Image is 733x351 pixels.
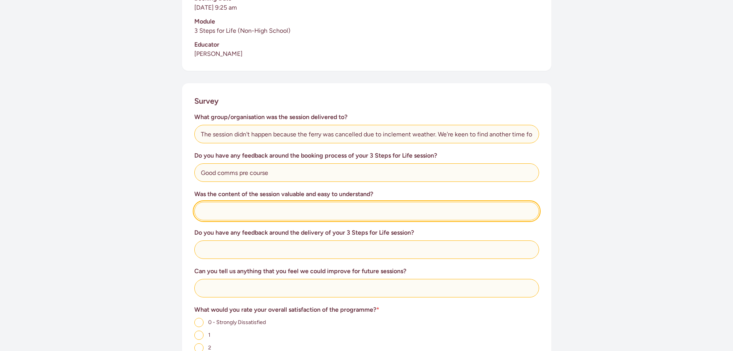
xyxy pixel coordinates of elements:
span: 0 - Strongly Dissatisfied [208,319,266,326]
h3: Educator [194,40,539,49]
h3: Can you tell us anything that you feel we could improve for future sessions? [194,267,539,276]
h3: Module [194,17,539,26]
h3: Do you have any feedback around the delivery of your 3 Steps for Life session? [194,228,539,237]
h3: What group/organisation was the session delivered to? [194,113,539,122]
p: 3 Steps for Life (Non-High School) [194,26,539,35]
p: [DATE] 9:25 am [194,3,539,12]
h3: Do you have any feedback around the booking process of your 3 Steps for Life session? [194,151,539,160]
span: 2 [208,344,211,351]
h3: What would you rate your overall satisfaction of the programme? [194,305,539,314]
input: 1 [194,331,204,340]
span: 1 [208,332,210,338]
input: 0 - Strongly Dissatisfied [194,318,204,327]
p: [PERSON_NAME] [194,49,539,59]
h2: Survey [194,96,219,106]
h3: Was the content of the session valuable and easy to understand? [194,190,539,199]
